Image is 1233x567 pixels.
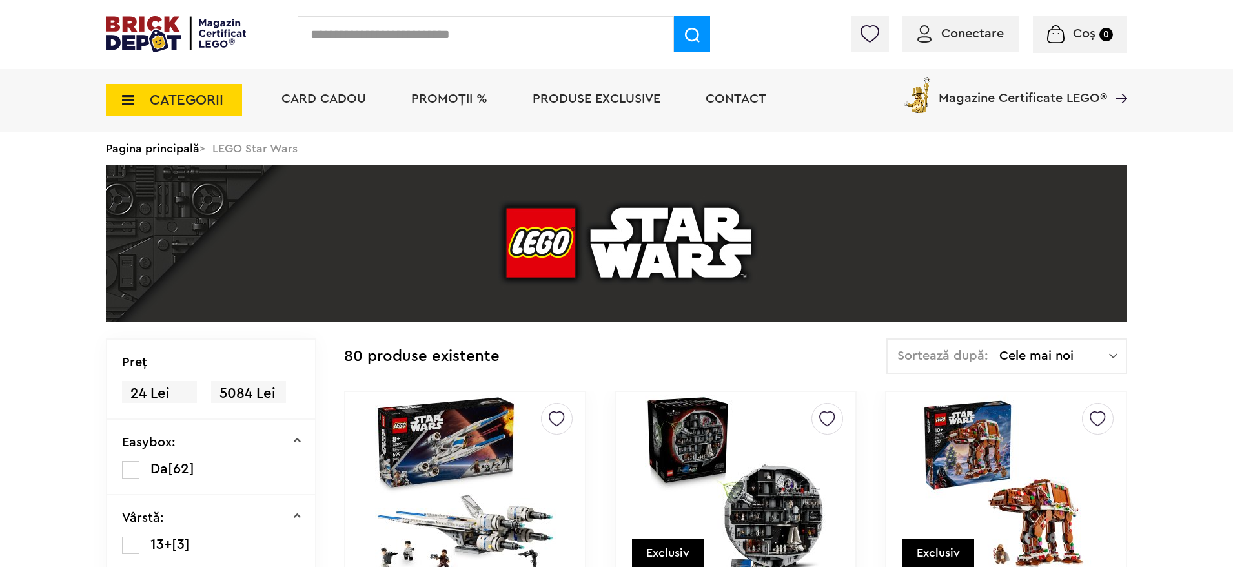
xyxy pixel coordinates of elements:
[150,462,168,476] span: Da
[344,338,500,375] div: 80 produse existente
[122,436,176,449] p: Easybox:
[122,356,147,369] p: Preţ
[533,92,660,105] a: Produse exclusive
[897,349,988,362] span: Sortează după:
[902,539,974,567] div: Exclusiv
[999,349,1109,362] span: Cele mai noi
[917,27,1004,40] a: Conectare
[1073,27,1095,40] span: Coș
[411,92,487,105] a: PROMOȚII %
[632,539,704,567] div: Exclusiv
[281,92,366,105] a: Card Cadou
[106,143,199,154] a: Pagina principală
[941,27,1004,40] span: Conectare
[150,537,172,552] span: 13+
[1099,28,1113,41] small: 0
[150,93,223,107] span: CATEGORII
[939,75,1107,105] span: Magazine Certificate LEGO®
[706,92,766,105] a: Contact
[1107,75,1127,88] a: Magazine Certificate LEGO®
[122,511,164,524] p: Vârstă:
[106,132,1127,165] div: > LEGO Star Wars
[168,462,194,476] span: [62]
[172,537,190,552] span: [3]
[122,381,197,406] span: 24 Lei
[106,165,1127,322] img: LEGO Star Wars
[211,381,286,406] span: 5084 Lei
